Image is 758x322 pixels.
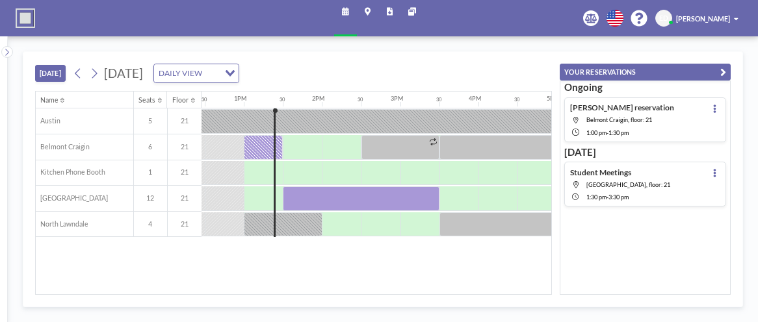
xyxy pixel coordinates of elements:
[469,95,481,102] div: 4PM
[40,96,59,105] div: Name
[134,194,167,203] span: 12
[312,95,324,102] div: 2PM
[104,66,143,80] span: [DATE]
[547,95,559,102] div: 5PM
[570,103,674,112] h4: [PERSON_NAME] reservation
[36,194,109,203] span: [GEOGRAPHIC_DATA]
[436,97,441,103] div: 30
[570,167,631,177] h4: Student Meetings
[676,15,730,23] span: [PERSON_NAME]
[391,95,403,102] div: 3PM
[36,168,106,177] span: Kitchen Phone Booth
[358,97,363,103] div: 30
[280,97,285,103] div: 30
[154,64,239,82] div: Search for option
[202,97,207,103] div: 30
[134,143,167,151] span: 6
[134,220,167,229] span: 4
[134,168,167,177] span: 1
[607,193,608,201] span: -
[234,95,246,102] div: 1PM
[172,96,189,105] div: Floor
[514,97,519,103] div: 30
[608,193,629,201] span: 3:30 PM
[35,65,66,82] button: [DATE]
[564,81,726,93] h3: Ongoing
[16,8,35,28] img: organization-logo
[608,129,629,136] span: 1:30 PM
[138,96,155,105] div: Seats
[586,129,607,136] span: 1:00 PM
[659,14,668,23] span: ED
[586,181,670,188] span: Little Village, floor: 21
[168,168,202,177] span: 21
[157,67,204,80] span: DAILY VIEW
[168,194,202,203] span: 21
[564,146,726,158] h3: [DATE]
[586,193,607,201] span: 1:30 PM
[586,116,652,123] span: Belmont Craigin, floor: 21
[36,117,61,125] span: Austin
[168,220,202,229] span: 21
[36,143,90,151] span: Belmont Craigin
[36,220,89,229] span: North Lawndale
[607,129,608,136] span: -
[560,64,731,80] button: YOUR RESERVATIONS
[168,143,202,151] span: 21
[168,117,202,125] span: 21
[205,67,217,80] input: Search for option
[134,117,167,125] span: 5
